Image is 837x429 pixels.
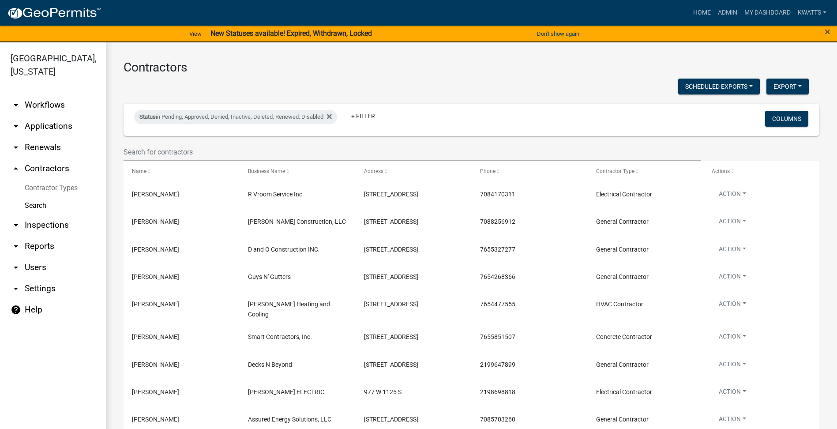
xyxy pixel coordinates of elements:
[596,246,649,253] span: General Contractor
[533,26,583,41] button: Don't show again
[124,161,240,182] datatable-header-cell: Name
[712,299,753,312] button: Action
[364,246,418,253] span: 2533 Cambridge Rd.
[132,168,146,174] span: Name
[480,416,515,423] span: 7085703260
[480,273,515,280] span: 7654268366
[132,301,179,308] span: Dave Mecklenburg
[480,246,515,253] span: 7655327277
[712,189,753,202] button: Action
[690,4,714,21] a: Home
[596,191,652,198] span: Electrical Contractor
[248,361,292,368] span: Decks N Beyond
[132,191,179,198] span: RANDALL Vroom
[596,416,649,423] span: General Contractor
[248,388,324,395] span: STEVE BOWER ELECTRIC
[11,262,21,273] i: arrow_drop_down
[248,218,346,225] span: DW Bruinius Construction, LLC
[765,111,808,127] button: Columns
[712,414,753,427] button: Action
[132,246,179,253] span: elma molina
[364,191,418,198] span: 11720 W 129th Ave
[712,332,753,345] button: Action
[240,161,356,182] datatable-header-cell: Business Name
[794,4,830,21] a: Kwatts
[480,191,515,198] span: 7084170311
[139,113,156,120] span: Status
[480,388,515,395] span: 2198698818
[712,272,753,285] button: Action
[364,273,418,280] span: 7649 Homestead Trl
[712,387,753,400] button: Action
[11,163,21,174] i: arrow_drop_up
[344,108,382,124] a: + Filter
[596,388,652,395] span: Electrical Contractor
[11,241,21,252] i: arrow_drop_down
[364,168,383,174] span: Address
[480,361,515,368] span: 2199647899
[364,361,418,368] span: 102 E Lincoln St
[596,333,652,340] span: Concrete Contractor
[587,161,703,182] datatable-header-cell: Contractor Type
[596,273,649,280] span: General Contractor
[132,273,179,280] span: Jonathan Evans
[766,79,809,94] button: Export
[132,333,179,340] span: John Ahrens
[210,29,372,38] strong: New Statuses available! Expired, Withdrawn, Locked
[132,361,179,368] span: Tiffinee Honn
[11,305,21,315] i: help
[248,301,330,318] span: MECKO'S Heating and Cooling
[124,60,819,75] h3: Contractors
[712,360,753,373] button: Action
[248,246,320,253] span: D and O Construction INC.
[11,283,21,294] i: arrow_drop_down
[480,218,515,225] span: 7088256912
[596,218,649,225] span: General Contractor
[11,100,21,110] i: arrow_drop_down
[356,161,472,182] datatable-header-cell: Address
[480,168,495,174] span: Phone
[471,161,587,182] datatable-header-cell: Phone
[825,26,830,38] span: ×
[596,168,634,174] span: Contractor Type
[186,26,205,41] a: View
[825,26,830,37] button: Close
[132,416,179,423] span: Diana Pickup
[364,388,402,395] span: 977 W 1125 S
[678,79,760,94] button: Scheduled Exports
[714,4,741,21] a: Admin
[11,220,21,230] i: arrow_drop_down
[703,161,819,182] datatable-header-cell: Actions
[11,142,21,153] i: arrow_drop_down
[132,218,179,225] span: David Bruinius
[596,301,643,308] span: HVAC Contractor
[712,217,753,230] button: Action
[248,416,331,423] span: Assured Energy Solutions, LLC
[741,4,794,21] a: My Dashboard
[11,121,21,132] i: arrow_drop_down
[480,333,515,340] span: 7655851507
[134,110,337,124] div: in Pending, Approved, Denied, Inactive, Deleted, Renewed, Disabled
[364,333,418,340] span: 3394 N US Highway 41
[248,333,312,340] span: Smart Contractors, Inc.
[480,301,515,308] span: 7654477555
[132,388,179,395] span: STEVE BOWER
[364,301,418,308] span: 2217 N 9th Street
[248,191,302,198] span: R Vroom Service Inc
[712,245,753,257] button: Action
[596,361,649,368] span: General Contractor
[248,168,285,174] span: Business Name
[124,143,701,161] input: Search for contractors
[712,168,730,174] span: Actions
[364,416,418,423] span: 22530 S Center Rd
[248,273,291,280] span: Guys N' Gutters
[364,218,418,225] span: 9433 W 100th Ave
